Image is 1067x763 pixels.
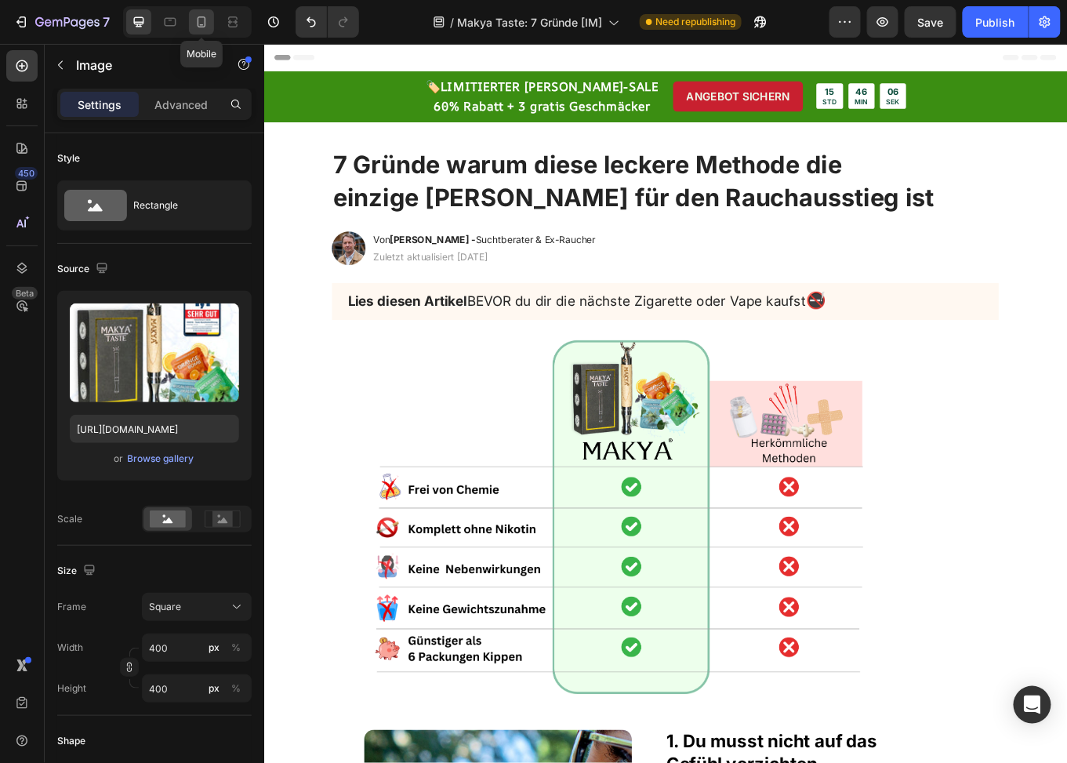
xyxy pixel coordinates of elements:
[128,452,194,466] div: Browse gallery
[12,287,38,300] div: Beta
[209,681,220,696] div: px
[1014,686,1051,724] div: Open Intercom Messenger
[729,63,745,73] p: SEK
[635,289,659,311] span: 🚭
[57,151,80,165] div: Style
[129,222,389,235] span: Von Suchtberater & Ex-Raucher
[70,415,239,443] input: https://example.com/image.jpg
[450,14,454,31] span: /
[80,220,119,259] img: gempages_476001812021773357-d336f337-fe5b-4416-916e-6ddae9f8fcb8.jpg
[99,292,238,311] strong: Lies diesen Artikel
[70,303,239,402] img: preview-image
[142,634,252,662] input: px%
[154,96,208,113] p: Advanced
[57,512,82,526] div: Scale
[103,13,110,31] p: 7
[142,593,252,621] button: Square
[99,292,635,311] span: BEVOR du dir die nächste Zigarette oder Vape kaufst
[729,49,745,63] div: 06
[149,600,181,614] span: Square
[227,679,245,698] button: px
[209,641,220,655] div: px
[127,451,195,467] button: Browse gallery
[57,734,85,748] div: Shape
[142,674,252,703] input: px%
[655,49,671,63] div: 15
[457,14,602,31] span: Makya Taste: 7 Gründe [IM]
[205,638,223,657] button: %
[57,259,111,280] div: Source
[918,16,944,29] span: Save
[976,14,1015,31] div: Publish
[6,6,117,38] button: 7
[263,44,1067,763] iframe: Design area
[231,681,241,696] div: %
[57,561,99,582] div: Size
[692,49,708,63] div: 46
[78,96,122,113] p: Settings
[231,641,241,655] div: %
[82,124,677,158] strong: 7 Gründe warum diese leckere Methode die
[905,6,956,38] button: Save
[57,681,86,696] label: Height
[76,56,209,74] p: Image
[148,222,249,235] strong: [PERSON_NAME] -
[15,167,38,180] div: 450
[480,44,632,79] a: ANGEBOT SICHERN
[655,15,735,29] span: Need republishing
[963,6,1029,38] button: Publish
[114,449,124,468] span: or
[57,641,83,655] label: Width
[495,53,616,70] p: ANGEBOT SICHERN
[82,163,786,198] strong: einzige [PERSON_NAME] für den Rauchausstieg ist
[133,187,229,223] div: Rectangle
[129,242,263,256] span: Zuletzt aktualisiert [DATE]
[692,63,708,73] p: MIN
[227,638,245,657] button: px
[205,679,223,698] button: %
[296,6,359,38] div: Undo/Redo
[655,63,671,73] p: STD
[57,600,86,614] label: Frame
